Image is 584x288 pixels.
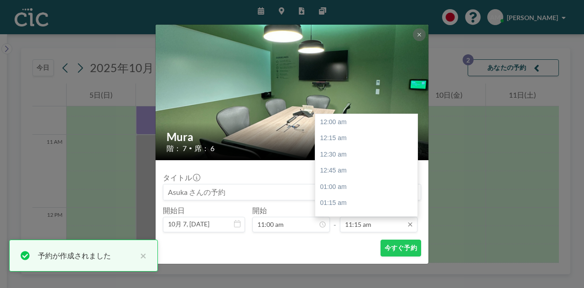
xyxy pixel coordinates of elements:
div: 12:15 am [315,130,422,147]
div: 12:45 am [315,162,422,179]
div: 予約が作成されました [38,250,136,261]
span: 階： 7 [167,144,187,153]
div: 01:30 am [315,211,422,228]
button: 今すぐ予約 [381,240,421,257]
h2: Mura [167,130,418,144]
div: 01:15 am [315,195,422,211]
label: 開始 [252,206,267,215]
div: 12:00 am [315,114,422,131]
label: タイトル [163,173,199,182]
label: 開始日 [163,206,185,215]
input: Asuka さんの予約 [163,184,421,200]
div: 01:00 am [315,179,422,195]
button: close [136,250,146,261]
span: • [189,145,192,152]
span: - [334,209,336,229]
span: 席： 6 [194,144,214,153]
div: 12:30 am [315,147,422,163]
